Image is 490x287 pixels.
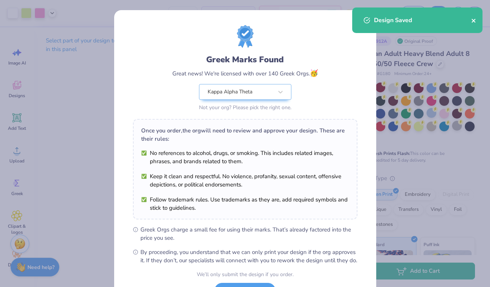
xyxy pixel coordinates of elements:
[310,69,318,78] span: 🥳
[197,270,294,278] div: We’ll only submit the design if you order.
[374,16,471,25] div: Design Saved
[471,16,476,25] button: close
[172,68,318,78] div: Great news! We're licensed with over 140 Greek Orgs.
[141,195,349,212] li: Follow trademark rules. Use trademarks as they are, add required symbols and stick to guidelines.
[206,54,284,66] div: Greek Marks Found
[141,172,349,189] li: Keep it clean and respectful. No violence, profanity, sexual content, offensive depictions, or po...
[141,149,349,165] li: No references to alcohol, drugs, or smoking. This includes related images, phrases, and brands re...
[237,25,253,48] img: License badge
[140,225,357,242] span: Greek Orgs charge a small fee for using their marks. That’s already factored into the price you see.
[199,104,291,111] div: Not your org? Please pick the right one.
[141,126,349,143] div: Once you order, the org will need to review and approve your design. These are their rules:
[140,248,357,264] span: By proceeding, you understand that we can only print your design if the org approves it. If they ...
